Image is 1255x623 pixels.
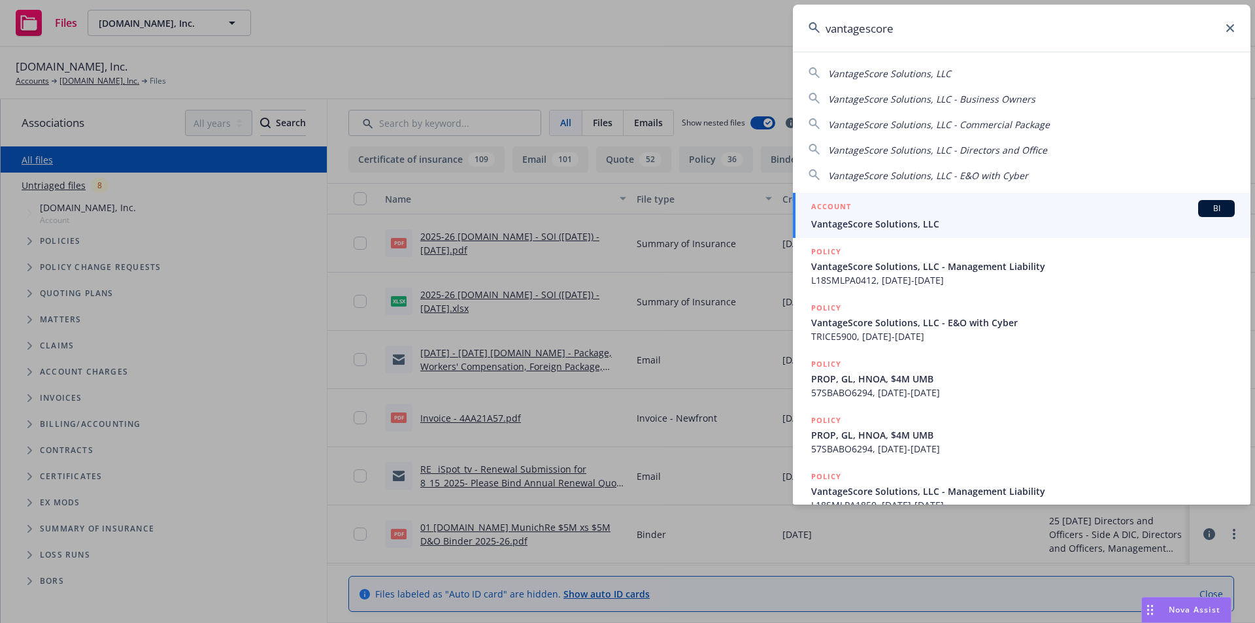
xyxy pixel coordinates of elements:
[793,5,1250,52] input: Search...
[811,301,841,314] h5: POLICY
[793,463,1250,519] a: POLICYVantageScore Solutions, LLC - Management LiabilityL18SMLPA1850, [DATE]-[DATE]
[793,238,1250,294] a: POLICYVantageScore Solutions, LLC - Management LiabilityL18SMLPA0412, [DATE]-[DATE]
[828,93,1035,105] span: VantageScore Solutions, LLC - Business Owners
[1203,203,1230,214] span: BI
[811,428,1235,442] span: PROP, GL, HNOA, $4M UMB
[1142,598,1158,622] div: Drag to move
[1169,604,1220,615] span: Nova Assist
[811,442,1235,456] span: 57SBABO6294, [DATE]-[DATE]
[828,169,1028,182] span: VantageScore Solutions, LLC - E&O with Cyber
[793,294,1250,350] a: POLICYVantageScore Solutions, LLC - E&O with CyberTRICE5900, [DATE]-[DATE]
[811,316,1235,329] span: VantageScore Solutions, LLC - E&O with Cyber
[811,200,851,216] h5: ACCOUNT
[811,498,1235,512] span: L18SMLPA1850, [DATE]-[DATE]
[811,245,841,258] h5: POLICY
[828,118,1050,131] span: VantageScore Solutions, LLC - Commercial Package
[811,484,1235,498] span: VantageScore Solutions, LLC - Management Liability
[811,260,1235,273] span: VantageScore Solutions, LLC - Management Liability
[1141,597,1231,623] button: Nova Assist
[811,414,841,427] h5: POLICY
[811,217,1235,231] span: VantageScore Solutions, LLC
[793,407,1250,463] a: POLICYPROP, GL, HNOA, $4M UMB57SBABO6294, [DATE]-[DATE]
[793,350,1250,407] a: POLICYPROP, GL, HNOA, $4M UMB57SBABO6294, [DATE]-[DATE]
[828,144,1047,156] span: VantageScore Solutions, LLC - Directors and Office
[811,386,1235,399] span: 57SBABO6294, [DATE]-[DATE]
[811,372,1235,386] span: PROP, GL, HNOA, $4M UMB
[793,193,1250,238] a: ACCOUNTBIVantageScore Solutions, LLC
[811,470,841,483] h5: POLICY
[828,67,951,80] span: VantageScore Solutions, LLC
[811,358,841,371] h5: POLICY
[811,329,1235,343] span: TRICE5900, [DATE]-[DATE]
[811,273,1235,287] span: L18SMLPA0412, [DATE]-[DATE]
